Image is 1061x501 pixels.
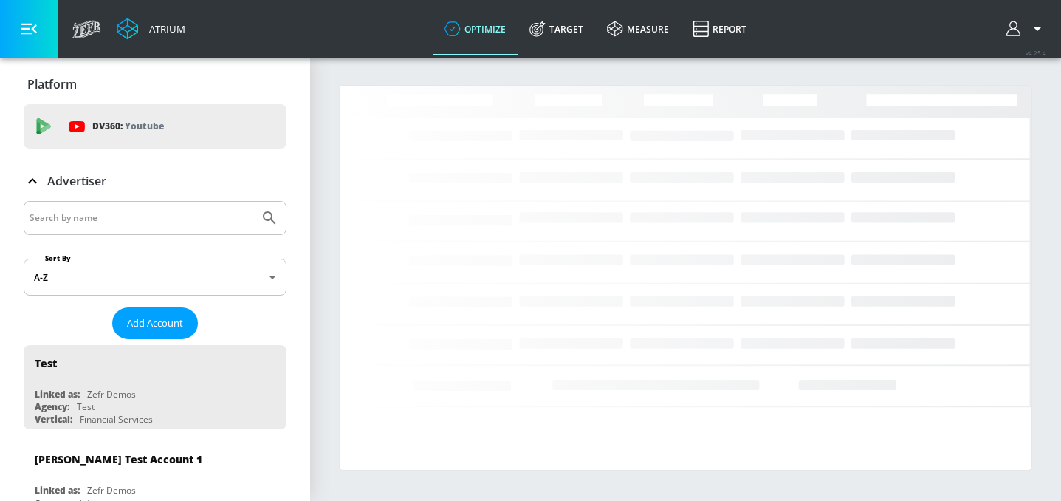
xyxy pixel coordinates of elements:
div: Test [77,401,95,413]
span: v 4.25.4 [1026,49,1046,57]
p: Platform [27,76,77,92]
a: measure [595,2,681,55]
div: Test [35,356,57,370]
a: Atrium [117,18,185,40]
p: Youtube [125,118,164,134]
span: Add Account [127,315,183,332]
div: DV360: Youtube [24,104,286,149]
a: Report [681,2,758,55]
a: Target [518,2,595,55]
div: [PERSON_NAME] Test Account 1 [35,452,202,466]
div: Platform [24,64,286,105]
a: optimize [433,2,518,55]
div: Financial Services [80,413,153,426]
div: A-Z [24,259,286,296]
div: TestLinked as:Zefr DemosAgency:TestVertical:Financial Services [24,345,286,429]
p: DV360: [92,118,164,134]
p: Advertiser [47,173,106,189]
label: Sort By [42,253,74,263]
div: Vertical: [35,413,72,426]
div: Linked as: [35,484,80,497]
div: Linked as: [35,388,80,401]
div: Atrium [143,22,185,35]
div: Agency: [35,401,69,413]
input: Search by name [30,208,253,228]
button: Add Account [112,307,198,339]
div: Advertiser [24,160,286,202]
div: Zefr Demos [87,388,136,401]
div: Zefr Demos [87,484,136,497]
